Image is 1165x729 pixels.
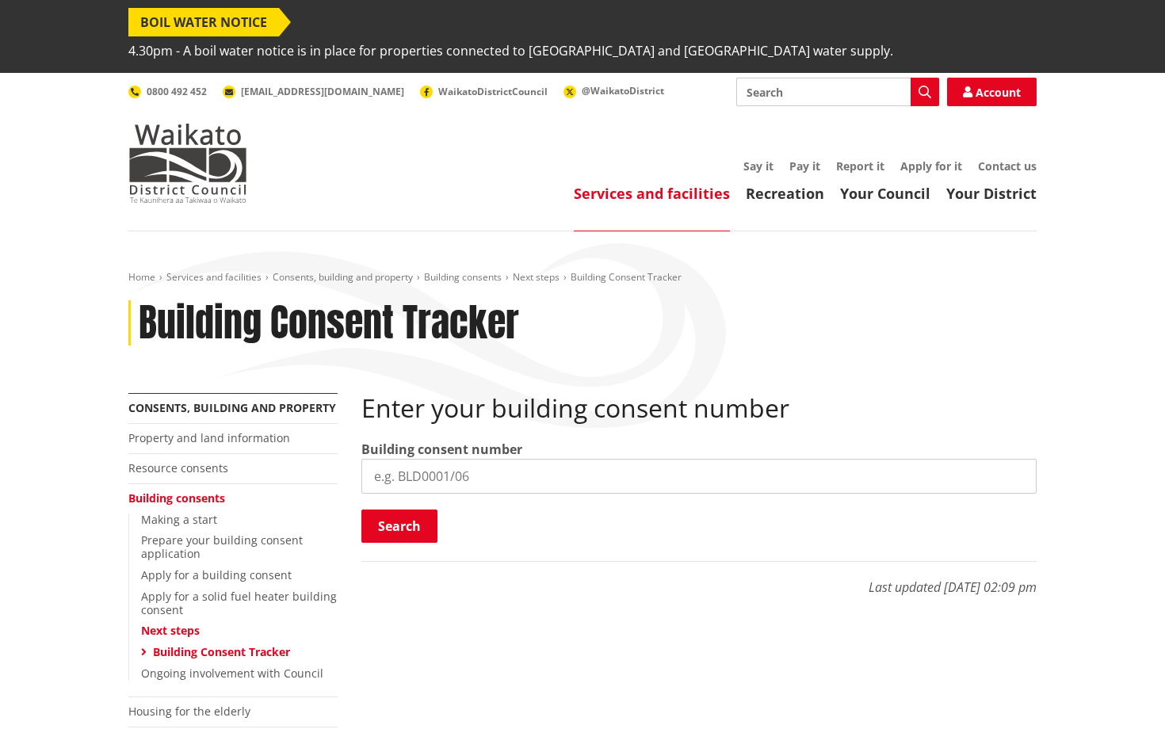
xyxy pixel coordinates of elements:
label: Building consent number [361,440,522,459]
a: Consents, building and property [128,400,336,415]
a: Apply for a building consent [141,567,292,582]
a: Next steps [141,623,200,638]
h2: Enter your building consent number [361,393,1037,423]
a: WaikatoDistrictCouncil [420,85,548,98]
a: Apply for a solid fuel heater building consent​ [141,589,337,617]
a: Services and facilities [574,184,730,203]
a: Resource consents [128,460,228,475]
input: Search input [736,78,939,106]
a: Making a start [141,512,217,527]
img: Waikato District Council - Te Kaunihera aa Takiwaa o Waikato [128,124,247,203]
nav: breadcrumb [128,271,1037,284]
a: Contact us [978,158,1037,174]
a: Your District [946,184,1037,203]
span: [EMAIL_ADDRESS][DOMAIN_NAME] [241,85,404,98]
a: Services and facilities [166,270,262,284]
a: Report it [836,158,884,174]
a: Pay it [789,158,820,174]
a: Prepare your building consent application [141,532,303,561]
a: @WaikatoDistrict [563,84,664,97]
a: Housing for the elderly [128,704,250,719]
a: [EMAIL_ADDRESS][DOMAIN_NAME] [223,85,404,98]
button: Search [361,510,437,543]
span: BOIL WATER NOTICE [128,8,279,36]
span: WaikatoDistrictCouncil [438,85,548,98]
a: Building consents [128,490,225,506]
a: Apply for it [900,158,962,174]
span: 0800 492 452 [147,85,207,98]
input: e.g. BLD0001/06 [361,459,1037,494]
a: Your Council [840,184,930,203]
a: Say it [743,158,773,174]
a: Consents, building and property [273,270,413,284]
span: @WaikatoDistrict [582,84,664,97]
a: Property and land information [128,430,290,445]
a: Ongoing involvement with Council [141,666,323,681]
a: Recreation [746,184,824,203]
p: Last updated [DATE] 02:09 pm [361,561,1037,597]
a: 0800 492 452 [128,85,207,98]
a: Home [128,270,155,284]
a: Account [947,78,1037,106]
a: Next steps [513,270,560,284]
span: 4.30pm - A boil water notice is in place for properties connected to [GEOGRAPHIC_DATA] and [GEOGR... [128,36,893,65]
span: Building Consent Tracker [571,270,682,284]
h1: Building Consent Tracker [139,300,519,346]
a: Building consents [424,270,502,284]
a: Building Consent Tracker [153,644,290,659]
